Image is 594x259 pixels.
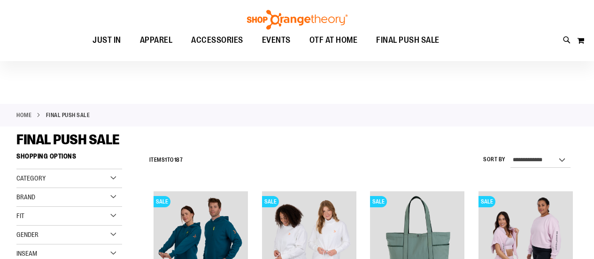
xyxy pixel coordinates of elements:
span: SALE [478,196,495,207]
span: FINAL PUSH SALE [376,30,440,51]
h2: Items to [149,153,183,167]
span: ACCESSORIES [191,30,243,51]
span: JUST IN [93,30,121,51]
span: EVENTS [262,30,291,51]
a: EVENTS [253,30,300,51]
span: 187 [174,157,183,163]
a: FINAL PUSH SALE [367,30,449,51]
label: Sort By [483,156,506,164]
span: Inseam [16,250,37,257]
span: Gender [16,231,39,238]
span: Fit [16,212,24,220]
span: Brand [16,193,35,201]
span: APPAREL [140,30,173,51]
span: SALE [370,196,387,207]
span: SALE [262,196,279,207]
a: APPAREL [131,30,182,51]
a: Home [16,111,31,119]
span: SALE [154,196,170,207]
strong: Shopping Options [16,148,122,169]
a: ACCESSORIES [182,30,253,51]
a: JUST IN [83,30,131,51]
strong: FINAL PUSH SALE [46,111,90,119]
span: Category [16,174,46,182]
a: OTF AT HOME [300,30,367,51]
span: OTF AT HOME [309,30,358,51]
span: FINAL PUSH SALE [16,132,120,148]
span: 1 [165,157,167,163]
img: Shop Orangetheory [246,10,349,30]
